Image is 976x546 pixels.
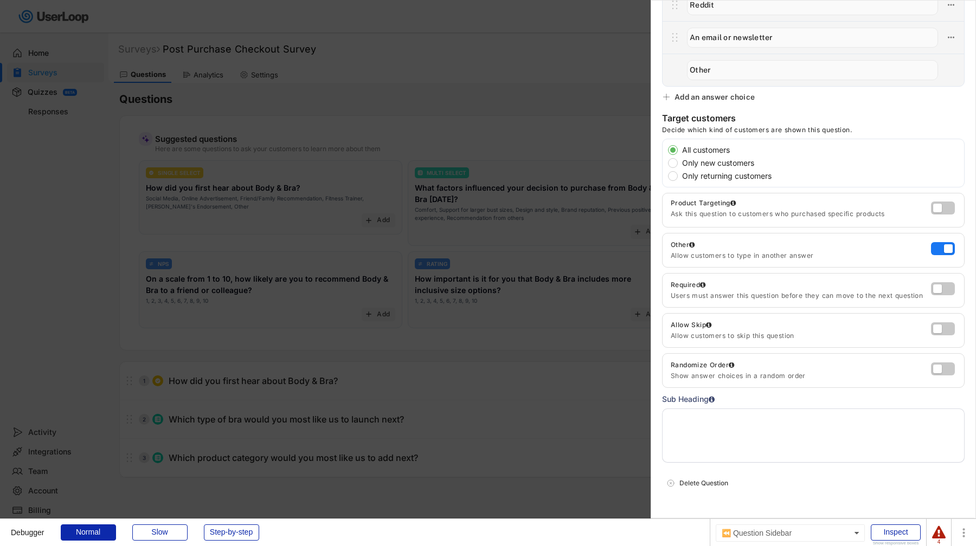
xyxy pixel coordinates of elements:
[662,113,736,126] div: Target customers
[671,281,706,289] div: Required
[671,372,928,380] div: Show answer choices in a random order
[687,60,938,80] input: Other
[716,524,865,542] div: ⏪ Question Sidebar
[662,126,852,139] div: Decide which kind of customers are shown this question.
[204,524,259,541] div: Step-by-step
[871,541,921,545] div: Show responsive boxes
[671,361,734,369] div: Randomize Order
[679,478,960,488] div: Delete Question
[675,92,755,102] div: Add an answer choice
[671,210,931,218] div: Ask this question to customers who purchased specific products
[679,146,964,154] label: All customers
[679,172,964,180] label: Only returning customers
[671,240,931,249] div: Other
[61,524,116,541] div: Normal
[932,539,946,545] div: 4
[11,519,44,536] div: Debugger
[871,524,921,541] div: Inspect
[671,291,931,300] div: Users must answer this question before they can move to the next question
[671,331,931,340] div: Allow customers to skip this question
[671,321,711,329] div: Allow Skip
[662,393,715,405] div: Sub Heading
[687,28,938,48] input: An email or newsletter
[671,199,931,207] div: Product Targeting
[132,524,188,541] div: Slow
[671,251,931,260] div: Allow customers to type in another answer
[679,159,964,167] label: Only new customers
